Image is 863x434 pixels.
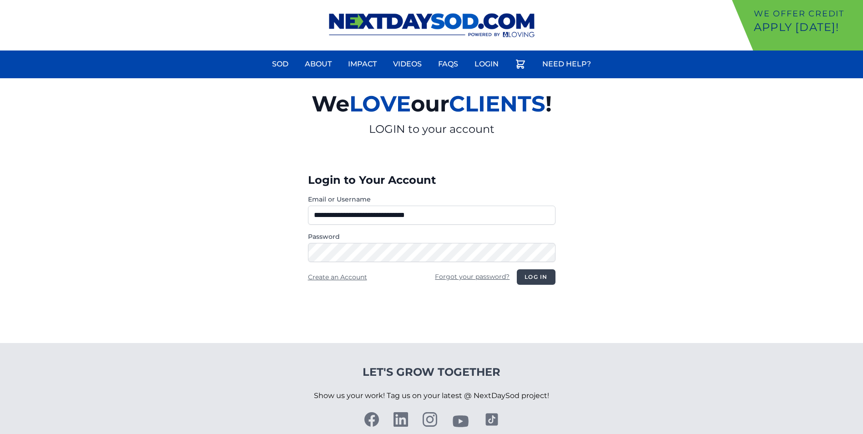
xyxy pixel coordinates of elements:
span: LOVE [349,91,411,117]
span: CLIENTS [449,91,545,117]
h3: Login to Your Account [308,173,555,187]
h2: We our ! [206,86,657,122]
label: Password [308,232,555,241]
a: Need Help? [537,53,596,75]
a: About [299,53,337,75]
p: We offer Credit [754,7,859,20]
button: Log in [517,269,555,285]
p: LOGIN to your account [206,122,657,136]
a: Create an Account [308,273,367,281]
h4: Let's Grow Together [314,365,549,379]
a: Impact [343,53,382,75]
p: Apply [DATE]! [754,20,859,35]
a: FAQs [433,53,464,75]
label: Email or Username [308,195,555,204]
a: Login [469,53,504,75]
p: Show us your work! Tag us on your latest @ NextDaySod project! [314,379,549,412]
a: Sod [267,53,294,75]
a: Videos [388,53,427,75]
a: Forgot your password? [435,273,510,281]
